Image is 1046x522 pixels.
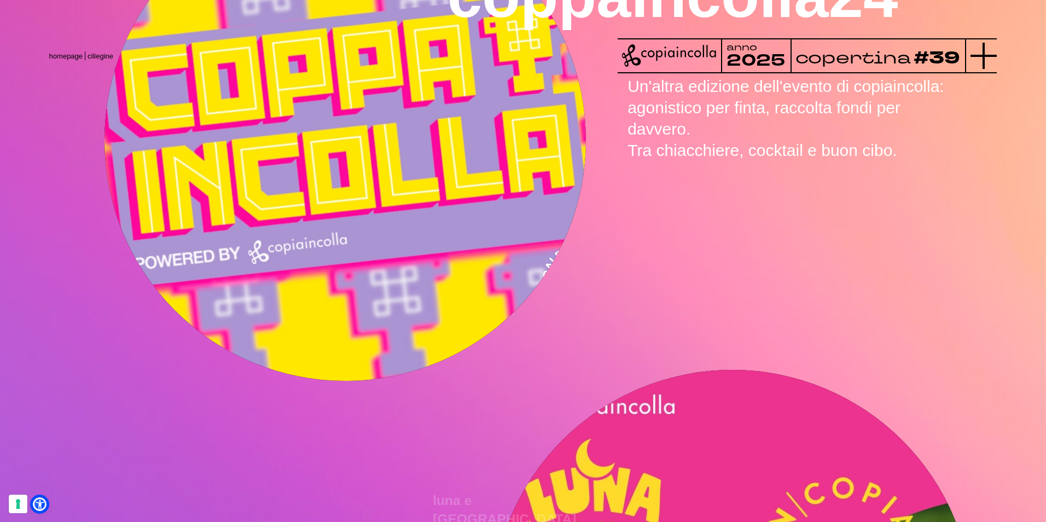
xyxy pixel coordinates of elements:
tspan: copertina [795,46,911,69]
tspan: #39 [914,46,960,71]
button: Le tue preferenze relative al consenso per le tecnologie di tracciamento [9,495,27,513]
p: Un'altra edizione dell'evento di copiaincolla: agonistico per finta, raccolta fondi per davvero. ... [627,76,962,161]
tspan: anno [727,40,757,53]
tspan: 2025 [727,49,785,72]
a: homepage [49,52,83,60]
a: Open Accessibility Menu [33,497,47,511]
span: ciliegine [88,52,113,60]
